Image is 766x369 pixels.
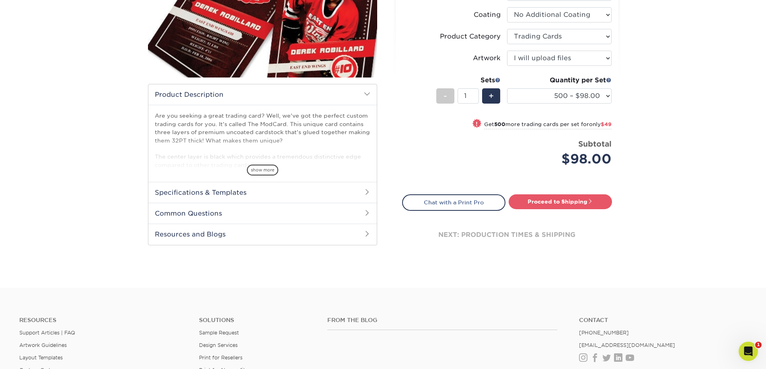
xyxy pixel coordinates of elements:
[155,112,370,169] p: Are you seeking a great trading card? Well, we've got the perfect custom trading cards for you. I...
[436,75,501,85] div: Sets
[474,10,501,20] div: Coating
[402,194,505,210] a: Chat with a Print Pro
[199,317,315,324] h4: Solutions
[199,330,239,336] a: Sample Request
[19,317,187,324] h4: Resources
[589,121,612,127] span: only
[440,32,501,41] div: Product Category
[148,84,377,105] h2: Product Description
[19,342,67,348] a: Artwork Guidelines
[507,75,612,85] div: Quantity per Set
[247,165,278,175] span: show more
[509,194,612,209] a: Proceed to Shipping
[601,121,612,127] span: $49
[484,121,612,129] small: Get more trading cards per set for
[148,182,377,203] h2: Specifications & Templates
[2,345,68,366] iframe: Google Customer Reviews
[579,317,747,324] a: Contact
[199,355,242,361] a: Print for Resellers
[739,342,758,361] iframe: Intercom live chat
[489,90,494,102] span: +
[199,342,238,348] a: Design Services
[494,121,505,127] strong: 500
[19,330,75,336] a: Support Articles | FAQ
[578,139,612,148] strong: Subtotal
[402,211,612,259] div: next: production times & shipping
[513,149,612,169] div: $98.00
[327,317,557,324] h4: From the Blog
[579,342,675,348] a: [EMAIL_ADDRESS][DOMAIN_NAME]
[755,342,762,348] span: 1
[579,330,629,336] a: [PHONE_NUMBER]
[148,224,377,245] h2: Resources and Blogs
[444,90,447,102] span: -
[148,203,377,224] h2: Common Questions
[476,120,478,128] span: !
[473,53,501,63] div: Artwork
